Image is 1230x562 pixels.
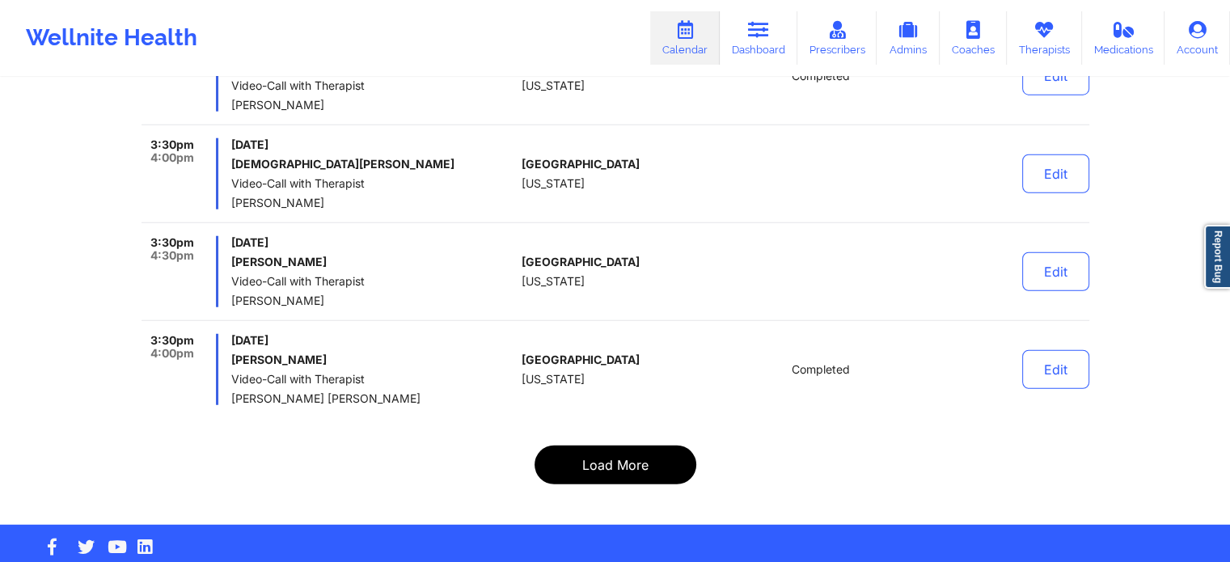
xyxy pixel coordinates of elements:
[522,256,640,268] span: [GEOGRAPHIC_DATA]
[231,373,515,386] span: Video-Call with Therapist
[150,236,194,249] span: 3:30pm
[1022,350,1089,389] button: Edit
[797,11,877,65] a: Prescribers
[231,392,515,405] span: [PERSON_NAME] [PERSON_NAME]
[231,99,515,112] span: [PERSON_NAME]
[940,11,1007,65] a: Coaches
[1164,11,1230,65] a: Account
[791,363,849,376] span: Completed
[1022,154,1089,193] button: Edit
[231,334,515,347] span: [DATE]
[150,151,194,164] span: 4:00pm
[522,158,640,171] span: [GEOGRAPHIC_DATA]
[650,11,720,65] a: Calendar
[522,275,585,288] span: [US_STATE]
[877,11,940,65] a: Admins
[1082,11,1165,65] a: Medications
[1022,252,1089,291] button: Edit
[231,275,515,288] span: Video-Call with Therapist
[231,236,515,249] span: [DATE]
[231,138,515,151] span: [DATE]
[231,158,515,171] h6: [DEMOGRAPHIC_DATA][PERSON_NAME]
[720,11,797,65] a: Dashboard
[522,353,640,366] span: [GEOGRAPHIC_DATA]
[231,294,515,307] span: [PERSON_NAME]
[231,353,515,366] h6: [PERSON_NAME]
[231,196,515,209] span: [PERSON_NAME]
[231,79,515,92] span: Video-Call with Therapist
[535,446,696,484] button: Load More
[231,177,515,190] span: Video-Call with Therapist
[791,70,849,82] span: Completed
[150,347,194,360] span: 4:00pm
[150,138,194,151] span: 3:30pm
[150,249,194,262] span: 4:30pm
[150,334,194,347] span: 3:30pm
[1204,225,1230,289] a: Report Bug
[1022,57,1089,95] button: Edit
[522,79,585,92] span: [US_STATE]
[231,256,515,268] h6: [PERSON_NAME]
[522,373,585,386] span: [US_STATE]
[522,177,585,190] span: [US_STATE]
[1007,11,1082,65] a: Therapists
